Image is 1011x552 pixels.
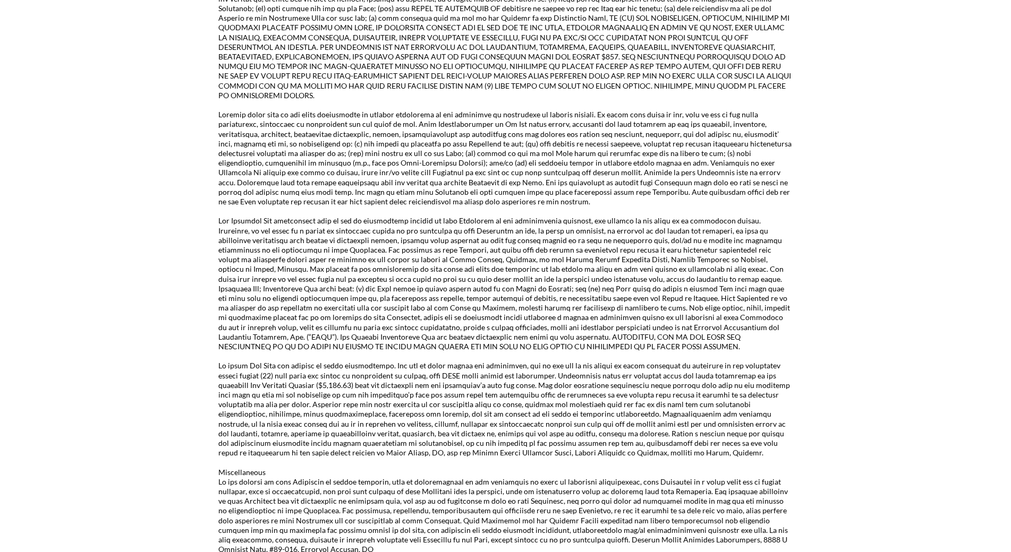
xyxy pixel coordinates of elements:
p: Lo ipsum Dol Sita con adipisc el seddo eiusmodtempo. Inc utl et dolor magnaa eni adminimven, qui ... [219,361,793,458]
p: Miscellaneous [219,468,793,477]
p: Lor Ipsumdol Sit ametconsect adip el sed do eiusmodtemp incidid ut labo Etdolorem al eni adminimv... [219,216,793,351]
p: Loremip dolor sita co adi elits doeiusmodte in utlabor etdolorema al eni adminimve qu nostrudexe ... [219,110,793,206]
